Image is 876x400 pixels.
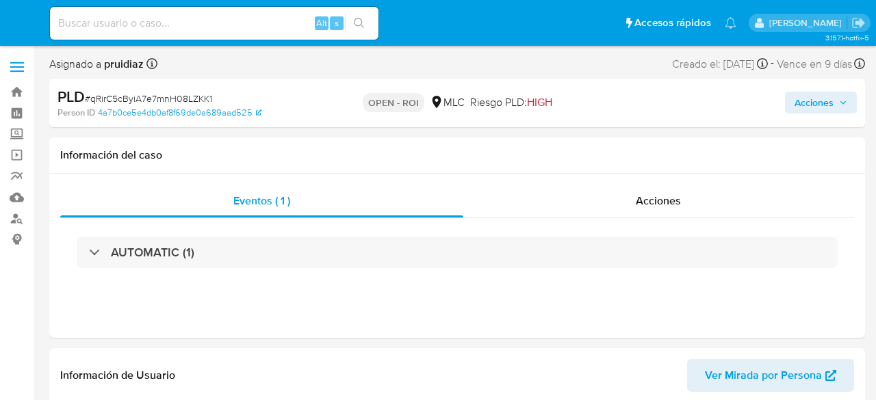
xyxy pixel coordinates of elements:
[785,92,857,114] button: Acciones
[111,245,194,260] h3: AUTOMATIC (1)
[60,369,175,382] h1: Información de Usuario
[672,55,768,73] div: Creado el: [DATE]
[636,193,681,209] span: Acciones
[527,94,552,110] span: HIGH
[233,193,290,209] span: Eventos ( 1 )
[98,107,261,119] a: 4a7b0ce5e4db0af8f69de0a689aad525
[687,359,854,392] button: Ver Mirada por Persona
[705,359,822,392] span: Ver Mirada por Persona
[50,14,378,32] input: Buscar usuario o caso...
[85,92,212,105] span: # qRirC5cByiA7e7mnH08LZKK1
[771,55,774,73] span: -
[57,85,85,107] b: PLD
[470,95,552,110] span: Riesgo PLD:
[851,16,866,30] a: Salir
[335,16,339,29] span: s
[430,95,465,110] div: MLC
[316,16,327,29] span: Alt
[795,92,834,114] span: Acciones
[725,17,736,29] a: Notificaciones
[363,93,424,112] p: OPEN - ROI
[101,56,144,72] b: pruidiaz
[77,237,838,268] div: AUTOMATIC (1)
[769,16,847,29] p: pablo.ruidiaz@mercadolibre.com
[60,148,854,162] h1: Información del caso
[777,57,852,72] span: Vence en 9 días
[345,14,373,33] button: search-icon
[49,57,144,72] span: Asignado a
[634,16,711,30] span: Accesos rápidos
[57,107,95,119] b: Person ID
